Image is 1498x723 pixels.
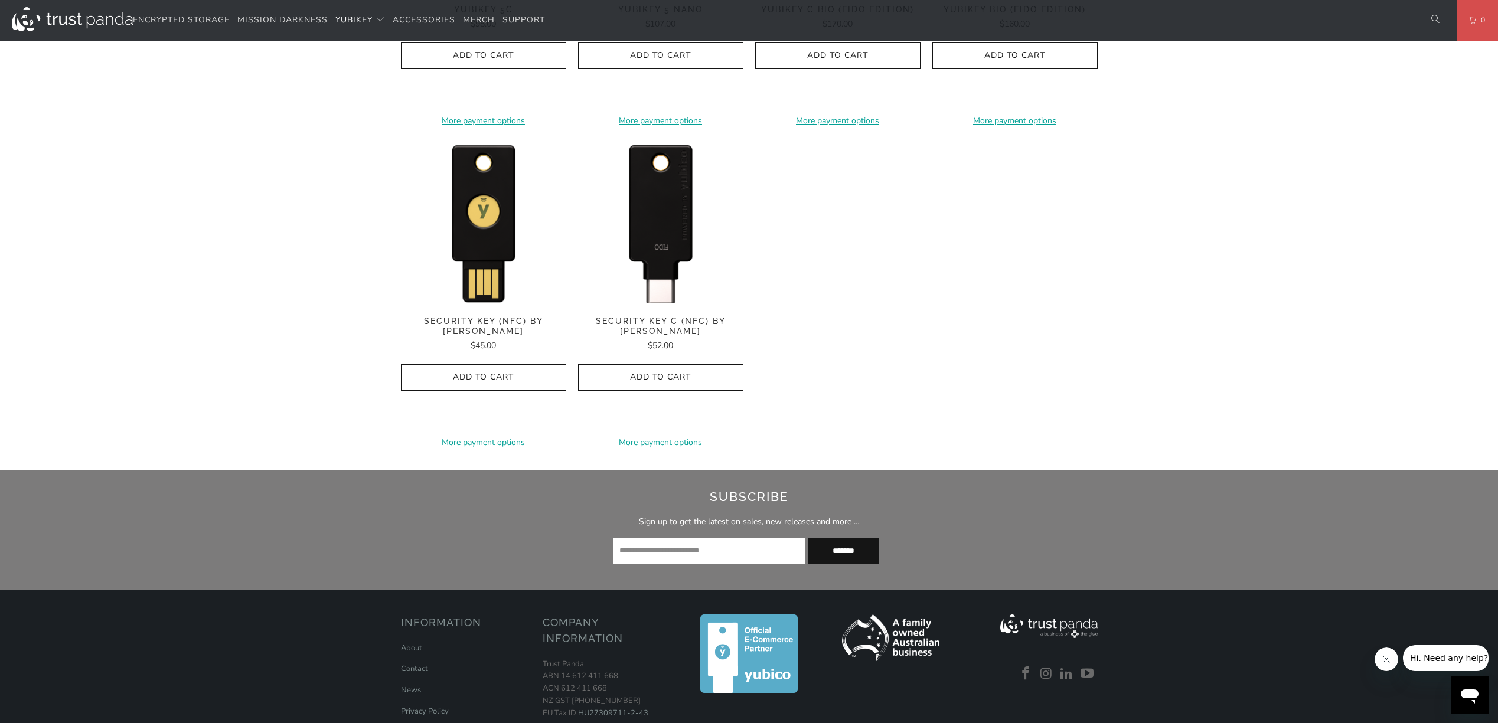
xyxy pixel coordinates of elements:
a: About [401,643,422,653]
span: $52.00 [648,340,673,351]
span: Add to Cart [768,51,908,61]
img: Trust Panda Australia [12,7,133,31]
a: News [401,685,421,695]
span: Accessories [393,14,455,25]
span: Mission Darkness [237,14,328,25]
a: More payment options [578,114,743,127]
a: Contact [401,663,428,674]
span: Support [502,14,545,25]
a: Trust Panda Australia on Instagram [1037,666,1055,682]
a: Merch [463,6,495,34]
a: Security Key (NFC) by [PERSON_NAME] $45.00 [401,316,566,352]
a: Trust Panda Australia on LinkedIn [1058,666,1076,682]
iframe: Button to launch messaging window [1451,676,1489,714]
a: Accessories [393,6,455,34]
a: Security Key C (NFC) by Yubico - Trust Panda Security Key C (NFC) by Yubico - Trust Panda [578,139,743,305]
a: More payment options [578,436,743,449]
a: Trust Panda Australia on YouTube [1079,666,1096,682]
button: Add to Cart [578,42,743,69]
a: More payment options [932,114,1098,127]
a: Encrypted Storage [133,6,230,34]
summary: YubiKey [335,6,385,34]
span: Add to Cart [590,372,731,382]
iframe: Close message [1375,647,1398,671]
a: Trust Panda Australia on Facebook [1017,666,1035,682]
span: Security Key (NFC) by [PERSON_NAME] [401,316,566,336]
a: HU27309711-2-43 [578,708,648,718]
iframe: Message from company [1403,645,1489,671]
span: 0 [1476,14,1486,27]
span: Merch [463,14,495,25]
a: More payment options [401,436,566,449]
span: Encrypted Storage [133,14,230,25]
h2: Subscribe [299,488,1200,506]
a: Security Key (NFC) by Yubico - Trust Panda Security Key (NFC) by Yubico - Trust Panda [401,139,566,305]
a: Privacy Policy [401,706,449,717]
button: Add to Cart [401,364,566,391]
span: Add to Cart [590,51,731,61]
a: More payment options [401,114,566,127]
span: Add to Cart [413,372,554,382]
span: YubiKey [335,14,373,25]
a: Mission Darkness [237,6,328,34]
button: Add to Cart [932,42,1098,69]
p: Sign up to get the latest on sales, new releases and more … [299,515,1200,528]
a: More payment options [755,114,921,127]
img: Security Key C (NFC) by Yubico - Trust Panda [578,139,743,305]
a: Support [502,6,545,34]
button: Add to Cart [401,42,566,69]
span: Add to Cart [413,51,554,61]
span: Security Key C (NFC) by [PERSON_NAME] [578,316,743,336]
img: Security Key (NFC) by Yubico - Trust Panda [401,139,566,305]
nav: Translation missing: en.navigation.header.main_nav [133,6,545,34]
button: Add to Cart [755,42,921,69]
button: Add to Cart [578,364,743,391]
a: Security Key C (NFC) by [PERSON_NAME] $52.00 [578,316,743,352]
span: $45.00 [471,340,496,351]
span: Add to Cart [945,51,1085,61]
